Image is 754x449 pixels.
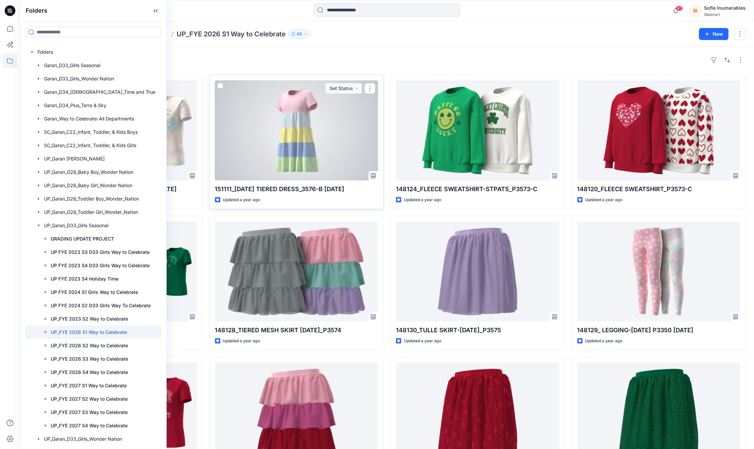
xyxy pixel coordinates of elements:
p: UP FYE 2023 S3 D33 Girls Way to Celebrate [51,248,150,256]
p: 148129_ LEGGING-[DATE] P3350 [DATE] [577,326,741,335]
p: Updated a year ago [585,196,623,203]
p: UP_FYE 2026 S1 Way to Celebrate [51,328,127,336]
p: UP FYE 2023 S4 Holiday Time [51,275,118,283]
p: Updated a year ago [404,196,441,203]
p: UP_FYE 2023 S2 Way to Celebrate [51,315,128,323]
p: UP_FYE 2026 S2 Way to Celebrate [51,342,128,350]
p: UP FYE 2024 S1 Girls Way to Celebrate [51,288,138,296]
div: Sofie Inumerables [704,4,746,12]
p: Updated a year ago [585,338,623,345]
a: 148129_ LEGGING-EASTER P3350 4.24.24 [577,221,741,322]
p: UP FYE 2024 S2 D33 Girls Way To Celebrate [51,302,151,310]
p: UP_FYE 2026 S1 Way to Celebrate [177,29,286,39]
span: 91 [676,6,683,11]
p: Updated a year ago [223,196,260,203]
p: 148124_FLEECE SWEATSHIRT-STPATS_P3573-C [396,184,559,194]
a: 148120_FLEECE SWEATSHIRT_P3573-C [577,80,741,180]
a: 151111_EASTER TIERED DRESS_3576-B 7.17.24 [215,80,378,180]
p: Updated a year ago [223,338,260,345]
p: UP FYE 2023 S4 D33 Girls Way to Celebrate [51,262,150,270]
p: UP_FYE 2027 S3 Way to Celebrate [51,408,128,416]
a: 148124_FLEECE SWEATSHIRT-STPATS_P3573-C [396,80,559,180]
p: UP_FYE 2027 S4 Way to Celebrate [51,422,128,430]
p: UP_FYE 2027 S2 Way to Celebrate [51,395,128,403]
p: 151111_[DATE] TIERED DRESS_3576-B [DATE] [215,184,378,194]
p: GRADING UPDATE PROJECT [51,235,114,243]
p: 148120_FLEECE SWEATSHIRT_P3573-C [577,184,741,194]
button: New [699,28,729,40]
p: 148130_TULLE SKIRT-[DATE]_P3575 [396,326,559,335]
a: 148130_TULLE SKIRT-EASTER_P3575 [396,221,559,322]
p: 43 [297,30,302,38]
div: Walmart [704,12,746,17]
a: 148128_TIERED MESH SKIRT EASTER_P3574 [215,221,378,322]
button: 43 [288,29,310,39]
p: 148128_TIERED MESH SKIRT [DATE]_P3574 [215,326,378,335]
p: UP_FYE 2026 S3 Way to Celebrate [51,355,128,363]
p: UP_FYE 2027 S1 Way to Celebrate [51,382,127,390]
div: SI [689,5,701,17]
p: UP_FYE 2026 S4 Way to Celebrate [51,368,128,376]
p: Updated a year ago [404,338,441,345]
